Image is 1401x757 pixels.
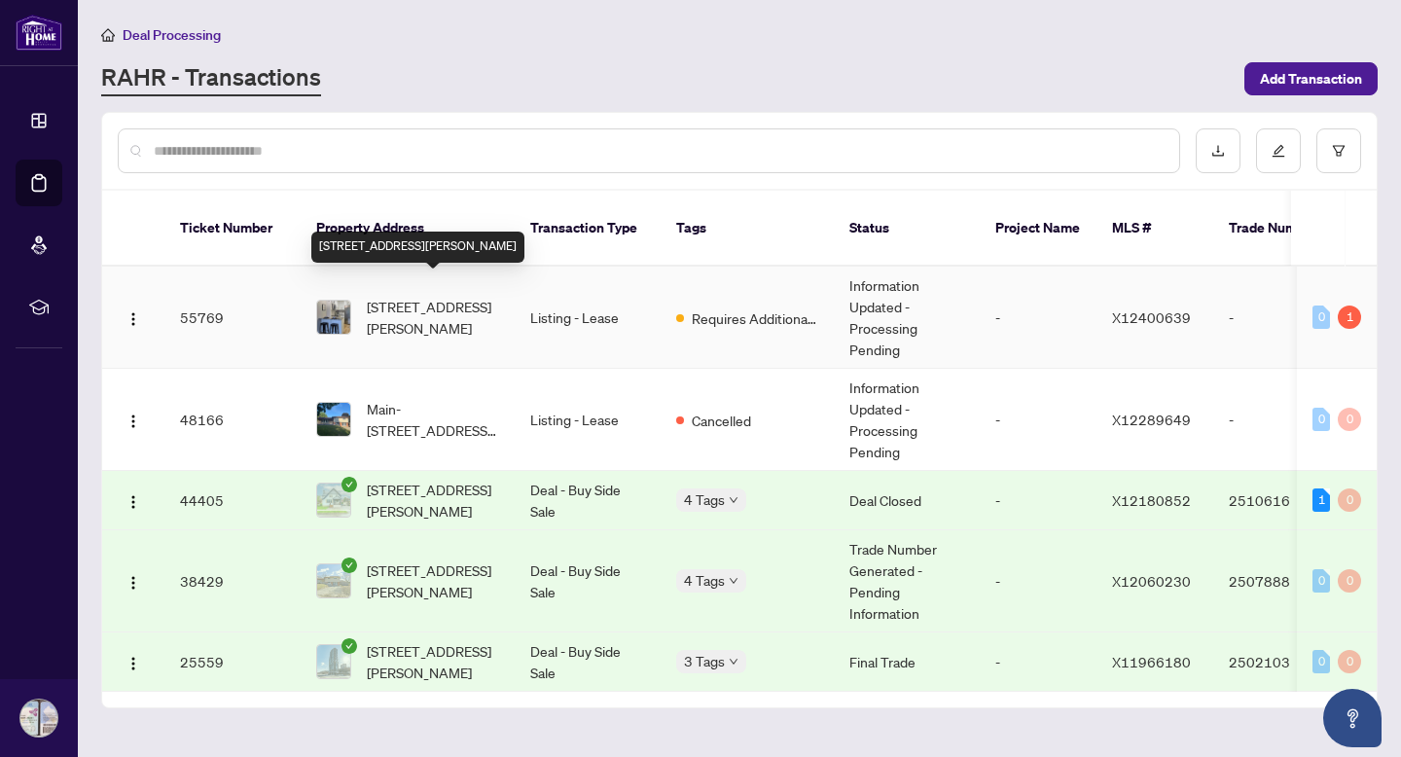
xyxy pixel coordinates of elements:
div: 0 [1338,650,1361,673]
div: 0 [1338,569,1361,593]
th: Property Address [301,191,515,267]
span: Main-[STREET_ADDRESS][PERSON_NAME] [367,398,499,441]
button: Logo [118,404,149,435]
span: Deal Processing [123,26,221,44]
img: thumbnail-img [317,403,350,436]
span: X12289649 [1112,411,1191,428]
td: - [1213,369,1349,471]
img: logo [16,15,62,51]
span: download [1211,144,1225,158]
span: down [729,576,738,586]
th: Status [834,191,980,267]
button: download [1196,128,1240,173]
th: Project Name [980,191,1096,267]
button: Logo [118,485,149,516]
img: thumbnail-img [317,564,350,597]
img: Logo [126,656,141,671]
td: Deal - Buy Side Sale [515,632,661,692]
td: Listing - Lease [515,369,661,471]
span: 4 Tags [684,488,725,511]
td: 55769 [164,267,301,369]
span: [STREET_ADDRESS][PERSON_NAME] [367,296,499,339]
td: - [1213,267,1349,369]
span: X12060230 [1112,572,1191,590]
img: Logo [126,414,141,429]
td: 44405 [164,471,301,530]
td: Deal - Buy Side Sale [515,471,661,530]
td: Final Trade [834,632,980,692]
span: home [101,28,115,42]
button: Add Transaction [1244,62,1378,95]
img: Logo [126,575,141,591]
span: down [729,495,738,505]
div: 0 [1312,408,1330,431]
td: 38429 [164,530,301,632]
span: [STREET_ADDRESS][PERSON_NAME] [367,479,499,522]
th: Trade Number [1213,191,1349,267]
span: Requires Additional Docs [692,307,818,329]
span: 4 Tags [684,569,725,592]
span: [STREET_ADDRESS][PERSON_NAME] [367,640,499,683]
div: 1 [1312,488,1330,512]
span: Cancelled [692,410,751,431]
img: Profile Icon [20,700,57,737]
button: edit [1256,128,1301,173]
td: - [980,530,1096,632]
span: X12180852 [1112,491,1191,509]
div: 0 [1312,306,1330,329]
button: Logo [118,565,149,596]
span: 3 Tags [684,650,725,672]
td: - [980,267,1096,369]
button: Logo [118,646,149,677]
img: thumbnail-img [317,484,350,517]
img: Logo [126,494,141,510]
span: Add Transaction [1260,63,1362,94]
img: Logo [126,311,141,327]
td: Trade Number Generated - Pending Information [834,530,980,632]
span: down [729,657,738,667]
th: Transaction Type [515,191,661,267]
div: 1 [1338,306,1361,329]
td: 2510616 [1213,471,1349,530]
td: - [980,369,1096,471]
td: Information Updated - Processing Pending [834,267,980,369]
td: Deal Closed [834,471,980,530]
td: - [980,471,1096,530]
span: filter [1332,144,1346,158]
div: [STREET_ADDRESS][PERSON_NAME] [311,232,524,263]
a: RAHR - Transactions [101,61,321,96]
img: thumbnail-img [317,645,350,678]
th: MLS # [1096,191,1213,267]
div: 0 [1338,488,1361,512]
button: Logo [118,302,149,333]
td: 2507888 [1213,530,1349,632]
span: check-circle [341,477,357,492]
td: 2502103 [1213,632,1349,692]
td: 25559 [164,632,301,692]
div: 0 [1312,569,1330,593]
div: 0 [1338,408,1361,431]
td: Deal - Buy Side Sale [515,530,661,632]
td: Information Updated - Processing Pending [834,369,980,471]
span: edit [1272,144,1285,158]
td: Listing - Lease [515,267,661,369]
th: Ticket Number [164,191,301,267]
img: thumbnail-img [317,301,350,334]
span: check-circle [341,638,357,654]
button: Open asap [1323,689,1382,747]
td: 48166 [164,369,301,471]
th: Tags [661,191,834,267]
span: X11966180 [1112,653,1191,670]
button: filter [1316,128,1361,173]
span: X12400639 [1112,308,1191,326]
div: 0 [1312,650,1330,673]
span: [STREET_ADDRESS][PERSON_NAME] [367,559,499,602]
span: check-circle [341,558,357,573]
td: - [980,632,1096,692]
